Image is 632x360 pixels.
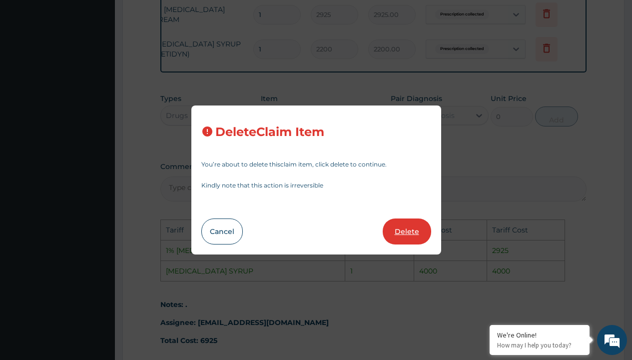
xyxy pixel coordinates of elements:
[215,125,324,139] h3: Delete Claim Item
[497,341,582,349] p: How may I help you today?
[164,5,188,29] div: Minimize live chat window
[383,218,431,244] button: Delete
[5,247,190,282] textarea: Type your message and hit 'Enter'
[201,182,431,188] p: Kindly note that this action is irreversible
[201,161,431,167] p: You’re about to delete this claim item , click delete to continue.
[497,330,582,339] div: We're Online!
[58,113,138,214] span: We're online!
[52,56,168,69] div: Chat with us now
[201,218,243,244] button: Cancel
[18,50,40,75] img: d_794563401_company_1708531726252_794563401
